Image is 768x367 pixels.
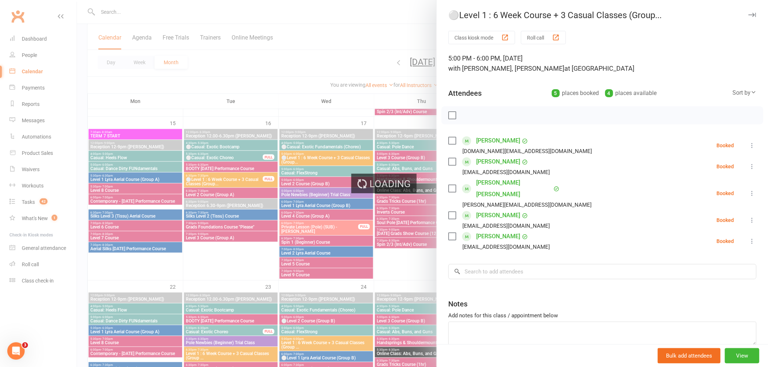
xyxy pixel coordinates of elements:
div: 4 [605,89,613,97]
a: [PERSON_NAME] [PERSON_NAME] [476,177,552,200]
iframe: Intercom live chat [7,342,25,360]
div: Booked [716,164,734,169]
div: [EMAIL_ADDRESS][DOMAIN_NAME] [462,242,550,252]
button: Roll call [521,31,566,44]
button: Bulk add attendees [658,348,720,363]
a: [PERSON_NAME] [476,135,520,147]
div: [EMAIL_ADDRESS][DOMAIN_NAME] [462,221,550,231]
span: at [GEOGRAPHIC_DATA] [564,65,634,72]
div: places available [605,88,657,98]
button: View [725,348,759,363]
div: [PERSON_NAME][EMAIL_ADDRESS][DOMAIN_NAME] [462,200,592,210]
div: Notes [448,299,467,309]
div: [DOMAIN_NAME][EMAIL_ADDRESS][DOMAIN_NAME] [462,147,592,156]
div: 5 [552,89,560,97]
div: Attendees [448,88,482,98]
div: [EMAIL_ADDRESS][DOMAIN_NAME] [462,168,550,177]
span: 3 [22,342,28,348]
div: 5:00 PM - 6:00 PM, [DATE] [448,53,756,74]
span: with [PERSON_NAME], [PERSON_NAME] [448,65,564,72]
div: ⚪Level 1 : 6 Week Course + 3 Casual Classes (Group... [437,10,768,20]
a: [PERSON_NAME] [476,231,520,242]
button: Class kiosk mode [448,31,515,44]
input: Search to add attendees [448,264,756,279]
div: Sort by [732,88,756,98]
div: places booked [552,88,599,98]
div: Booked [716,239,734,244]
div: Booked [716,191,734,196]
a: [PERSON_NAME] [476,156,520,168]
a: [PERSON_NAME] [476,210,520,221]
div: Booked [716,218,734,223]
div: Booked [716,143,734,148]
div: Add notes for this class / appointment below [448,311,756,320]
